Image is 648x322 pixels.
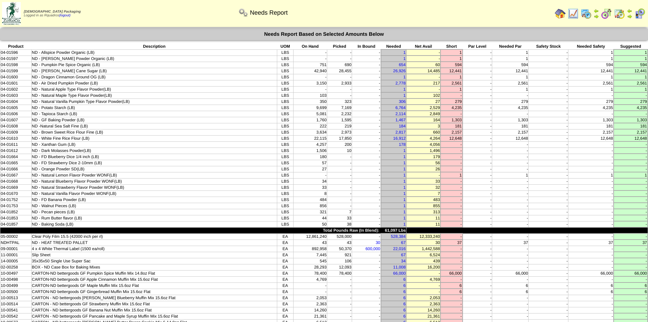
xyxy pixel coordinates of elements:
td: - [529,49,568,56]
td: 04-01596 [0,49,32,56]
img: arrowright.gif [627,14,632,19]
td: 4,056 [406,141,441,148]
td: 219 [327,123,352,129]
td: 04-01612 [0,148,32,154]
td: 12,648 [568,135,614,141]
td: 12,441 [614,68,648,74]
td: 04-01597 [0,56,32,62]
th: UOM [277,44,293,49]
td: - [293,56,327,62]
th: Product [0,44,32,49]
a: 66,000 [393,271,406,276]
td: - [406,86,441,92]
a: 1 [403,87,406,92]
td: 594 [441,62,462,68]
td: - [463,141,492,148]
td: - [352,68,381,74]
td: - [463,56,492,62]
td: 181 [441,123,462,129]
td: 200 [327,141,352,148]
td: 180 [293,154,327,160]
td: - [529,117,568,123]
td: 1 [614,49,648,56]
td: 1 [568,86,614,92]
td: 42,940 [293,68,327,74]
td: 1,303 [568,117,614,123]
a: 6,764 [395,105,405,110]
td: ND - GF Baking Powder (LB) [31,117,277,123]
td: ND - [PERSON_NAME] Powder Organic (LB) [31,56,277,62]
td: 12,441 [568,68,614,74]
td: - [293,74,327,80]
td: 1,595 [327,117,352,123]
td: - [293,86,327,92]
td: 4,264 [406,135,441,141]
td: - [492,141,529,148]
td: 1,303 [492,117,529,123]
td: - [529,68,568,74]
td: 164 [406,117,441,123]
td: 4,257 [293,141,327,148]
td: - [352,92,381,98]
td: 10 [327,148,352,154]
img: arrowleft.gif [627,8,632,14]
td: 2,561 [614,80,648,86]
a: 30 [376,240,380,245]
a: 1 [403,179,406,184]
td: 04-01598 [0,62,32,68]
td: 594 [614,62,648,68]
td: LBS [277,62,293,68]
td: - [529,123,568,129]
td: - [352,148,381,154]
a: 34 [401,259,405,263]
td: 04-01607 [0,117,32,123]
td: - [568,141,614,148]
td: 04-01599 [0,68,32,74]
td: ND - Air Dried Pumpkin Powder (LB) [31,80,277,86]
td: 1 [492,49,529,56]
td: 12,648 [614,135,648,141]
td: 04-01608 [0,123,32,129]
a: 22,016 [393,246,406,251]
th: Needed [381,44,406,49]
a: 1 [403,160,406,165]
td: 1 [614,74,648,80]
a: 1 [403,185,406,190]
td: - [492,148,529,154]
td: - [441,92,462,98]
span: Needs Report [250,9,288,16]
td: - [463,49,492,56]
td: 4,235 [441,105,462,111]
td: 2,157 [568,129,614,135]
a: 67 [401,240,405,245]
img: workflow.png [238,7,249,18]
td: ND - Allspice Powder Organic (LB) [31,49,277,56]
td: LBS [277,74,293,80]
td: 323 [327,98,352,105]
td: - [293,49,327,56]
td: - [568,111,614,117]
a: 2,817 [395,130,405,135]
td: 181 [568,123,614,129]
td: 04-01604 [0,98,32,105]
img: home.gif [555,8,566,19]
a: 1 [403,191,406,196]
a: 11,008 [393,265,406,270]
td: 1 [441,86,462,92]
a: 6 [403,277,406,282]
th: Picked [327,44,352,49]
td: - [614,92,648,98]
td: - [463,98,492,105]
td: 1 [614,56,648,62]
td: 1,303 [441,117,462,123]
td: 04-01602 [0,86,32,92]
td: 04-01609 [0,129,32,135]
td: ND - FD Blueberry Dice 1/4 inch (LB) [31,154,277,160]
td: 1 [441,49,462,56]
td: 660 [406,129,441,135]
td: 279 [568,98,614,105]
td: 279 [441,98,462,105]
td: - [327,74,352,80]
td: - [352,62,381,68]
td: 04-01611 [0,141,32,148]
